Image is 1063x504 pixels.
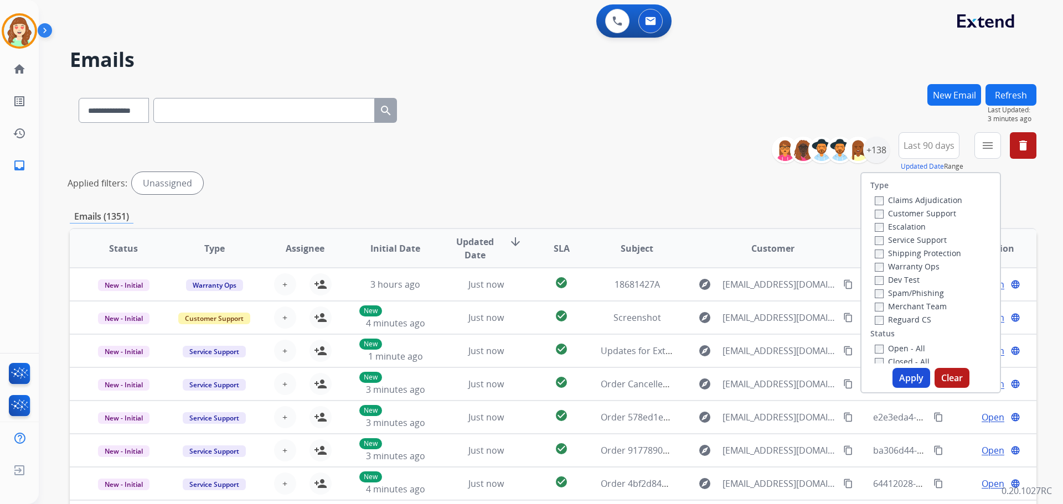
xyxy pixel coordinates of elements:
mat-icon: explore [698,344,711,357]
span: 64412028-765d-43df-bdd3-68818dd4ffe7 [873,477,1041,490]
label: Shipping Protection [875,248,961,258]
span: [EMAIL_ADDRESS][DOMAIN_NAME] [723,278,837,291]
span: Service Support [183,412,246,424]
mat-icon: language [1010,479,1020,489]
mat-icon: person_add [314,444,327,457]
mat-icon: content_copy [843,379,853,389]
span: Service Support [183,479,246,490]
mat-icon: explore [698,411,711,424]
p: New [359,471,382,482]
span: New - Initial [98,412,149,424]
span: Just now [468,444,504,456]
mat-icon: content_copy [843,313,853,323]
mat-icon: content_copy [933,412,943,422]
mat-icon: content_copy [933,479,943,489]
mat-icon: person_add [314,344,327,357]
label: Open - All [875,343,925,354]
span: + [282,444,287,457]
span: Service Support [183,379,246,391]
input: Warranty Ops [875,263,884,272]
span: 3 minutes ago [988,115,1036,123]
label: Warranty Ops [875,261,940,272]
button: + [274,406,296,428]
div: +138 [863,137,890,163]
div: Unassigned [132,172,203,194]
span: + [282,344,287,357]
p: 0.20.1027RC [1002,484,1052,497]
input: Open - All [875,345,884,354]
span: Just now [468,345,504,357]
label: Claims Adjudication [875,195,962,205]
span: Service Support [183,346,246,357]
span: Updates for Extend bd431c86-0219-4f79-ad79-3a56b53a6a33_Lynne [PERSON_NAME] [601,345,953,357]
span: Type [204,242,225,255]
span: + [282,411,287,424]
span: Screenshot [613,311,661,324]
span: Service Support [183,445,246,457]
span: Initial Date [370,242,420,255]
button: Updated Date [901,162,944,171]
button: + [274,439,296,461]
span: + [282,311,287,324]
mat-icon: explore [698,444,711,457]
button: + [274,273,296,295]
mat-icon: language [1010,379,1020,389]
span: Warranty Ops [186,279,243,291]
mat-icon: explore [698,477,711,490]
span: Range [901,162,963,171]
label: Customer Support [875,208,956,219]
button: Refresh [985,84,1036,106]
label: Spam/Phishing [875,288,944,298]
span: [EMAIL_ADDRESS][DOMAIN_NAME] [723,477,837,490]
label: Reguard CS [875,314,931,325]
span: Last Updated: [988,106,1036,115]
label: Merchant Team [875,301,947,311]
p: New [359,405,382,416]
span: Open [982,444,1004,457]
p: Emails (1351) [70,210,133,224]
mat-icon: arrow_downward [509,235,522,248]
span: Open [982,411,1004,424]
mat-icon: check_circle [555,309,568,323]
span: Subject [621,242,653,255]
span: Customer Support [178,313,250,324]
mat-icon: content_copy [843,412,853,422]
mat-icon: content_copy [843,479,853,489]
span: 4 minutes ago [366,483,425,495]
mat-icon: content_copy [843,445,853,455]
mat-icon: inbox [13,159,26,172]
mat-icon: explore [698,278,711,291]
p: New [359,438,382,449]
mat-icon: check_circle [555,276,568,289]
mat-icon: content_copy [843,346,853,356]
span: New - Initial [98,379,149,391]
input: Closed - All [875,358,884,367]
span: New - Initial [98,479,149,490]
mat-icon: language [1010,412,1020,422]
mat-icon: check_circle [555,442,568,455]
mat-icon: language [1010,279,1020,289]
span: Customer [751,242,794,255]
button: + [274,306,296,329]
span: 1 minute ago [368,350,423,362]
mat-icon: search [379,104,393,117]
span: [EMAIL_ADDRESS][DOMAIN_NAME] [723,444,837,457]
span: 3 hours ago [370,278,420,290]
button: Last 90 days [899,132,959,159]
span: [EMAIL_ADDRESS][DOMAIN_NAME] [723,411,837,424]
span: Open [982,477,1004,490]
label: Closed - All [875,356,930,367]
span: Order Cancelled eb0416bd-ee7a-4615-a482-1b93d2c731dd [601,378,844,390]
span: Order 4bf2d848-93ab-41ee-9329-a61e242071f7 [601,477,796,490]
span: SLA [554,242,570,255]
mat-icon: person_add [314,278,327,291]
input: Escalation [875,223,884,232]
mat-icon: list_alt [13,95,26,108]
span: + [282,477,287,490]
span: [EMAIL_ADDRESS][DOMAIN_NAME] [723,377,837,391]
mat-icon: explore [698,311,711,324]
span: Just now [468,278,504,290]
span: Updated Date [450,235,500,262]
button: + [274,373,296,395]
mat-icon: language [1010,346,1020,356]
